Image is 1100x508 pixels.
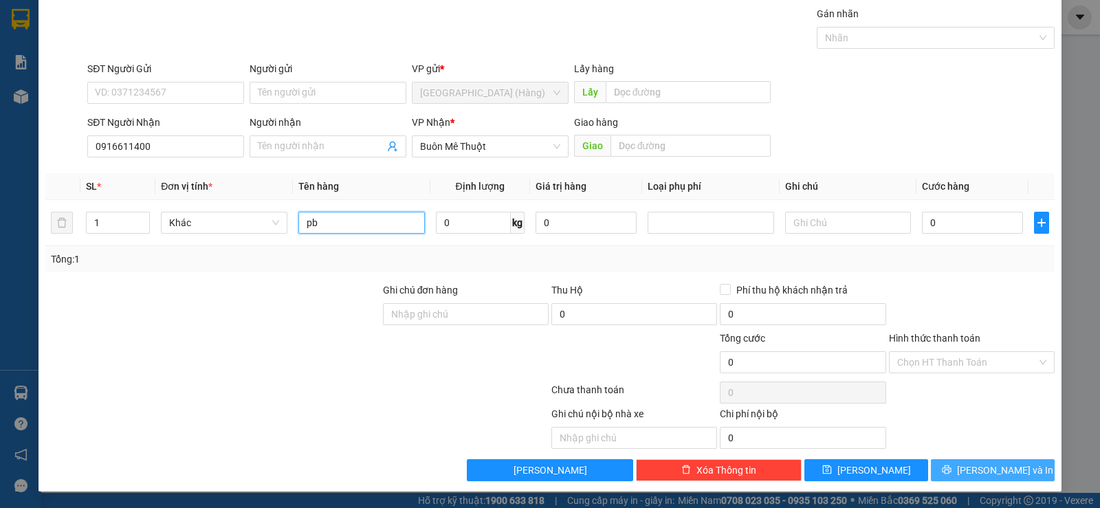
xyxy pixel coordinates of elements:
[681,465,691,476] span: delete
[412,117,450,128] span: VP Nhận
[250,61,406,76] div: Người gửi
[1035,217,1048,228] span: plus
[837,463,911,478] span: [PERSON_NAME]
[574,81,606,103] span: Lấy
[696,463,756,478] span: Xóa Thông tin
[574,63,614,74] span: Lấy hàng
[383,303,549,325] input: Ghi chú đơn hàng
[87,61,244,76] div: SĐT Người Gửi
[1034,212,1049,234] button: plus
[298,181,339,192] span: Tên hàng
[250,115,406,130] div: Người nhận
[606,81,771,103] input: Dọc đường
[51,212,73,234] button: delete
[804,459,928,481] button: save[PERSON_NAME]
[931,459,1055,481] button: printer[PERSON_NAME] và In
[817,8,859,19] label: Gán nhãn
[942,465,951,476] span: printer
[731,283,853,298] span: Phí thu hộ khách nhận trả
[456,181,505,192] span: Định lượng
[642,173,780,200] th: Loại phụ phí
[889,333,980,344] label: Hình thức thanh toán
[420,82,560,103] span: Đà Nẵng (Hàng)
[785,212,912,234] input: Ghi Chú
[412,61,569,76] div: VP gửi
[467,459,632,481] button: [PERSON_NAME]
[720,333,765,344] span: Tổng cước
[636,459,802,481] button: deleteXóa Thông tin
[87,115,244,130] div: SĐT Người Nhận
[574,135,610,157] span: Giao
[551,406,717,427] div: Ghi chú nội bộ nhà xe
[420,136,560,157] span: Buôn Mê Thuột
[511,212,525,234] span: kg
[822,465,832,476] span: save
[387,141,398,152] span: user-add
[514,463,587,478] span: [PERSON_NAME]
[957,463,1053,478] span: [PERSON_NAME] và In
[536,181,586,192] span: Giá trị hàng
[610,135,771,157] input: Dọc đường
[574,117,618,128] span: Giao hàng
[780,173,917,200] th: Ghi chú
[536,212,637,234] input: 0
[51,252,426,267] div: Tổng: 1
[551,427,717,449] input: Nhập ghi chú
[551,285,583,296] span: Thu Hộ
[86,181,97,192] span: SL
[550,382,718,406] div: Chưa thanh toán
[169,212,279,233] span: Khác
[922,181,969,192] span: Cước hàng
[298,212,425,234] input: VD: Bàn, Ghế
[383,285,459,296] label: Ghi chú đơn hàng
[161,181,212,192] span: Đơn vị tính
[720,406,885,427] div: Chi phí nội bộ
